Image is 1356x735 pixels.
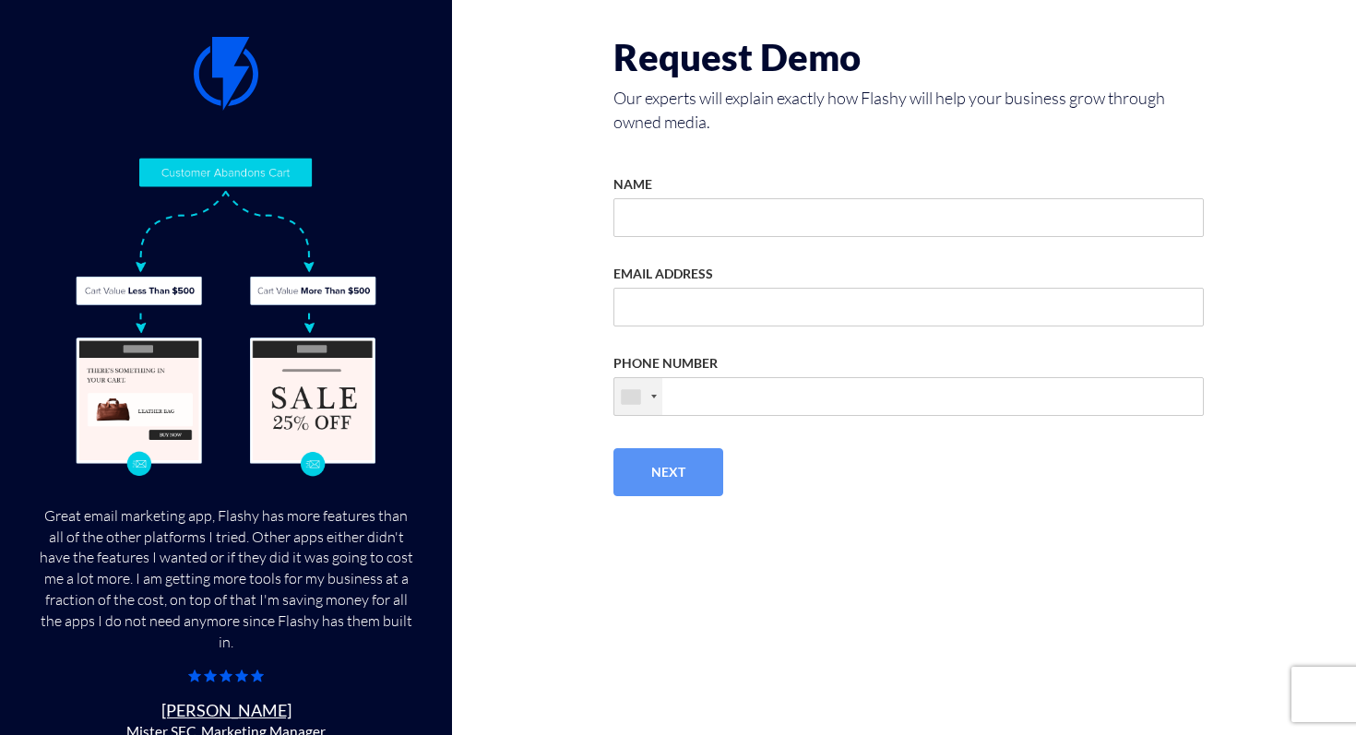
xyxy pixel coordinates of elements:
label: PHONE NUMBER [613,354,718,373]
img: Flashy [75,157,377,477]
span: Our experts will explain exactly how Flashy will help your business grow through owned media. [613,87,1204,134]
div: Great email marketing app, Flashy has more features than all of the other platforms I tried. Othe... [37,505,415,653]
button: Next [613,448,723,496]
h1: Request Demo [613,37,1204,77]
label: NAME [613,175,652,194]
label: EMAIL ADDRESS [613,265,713,283]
